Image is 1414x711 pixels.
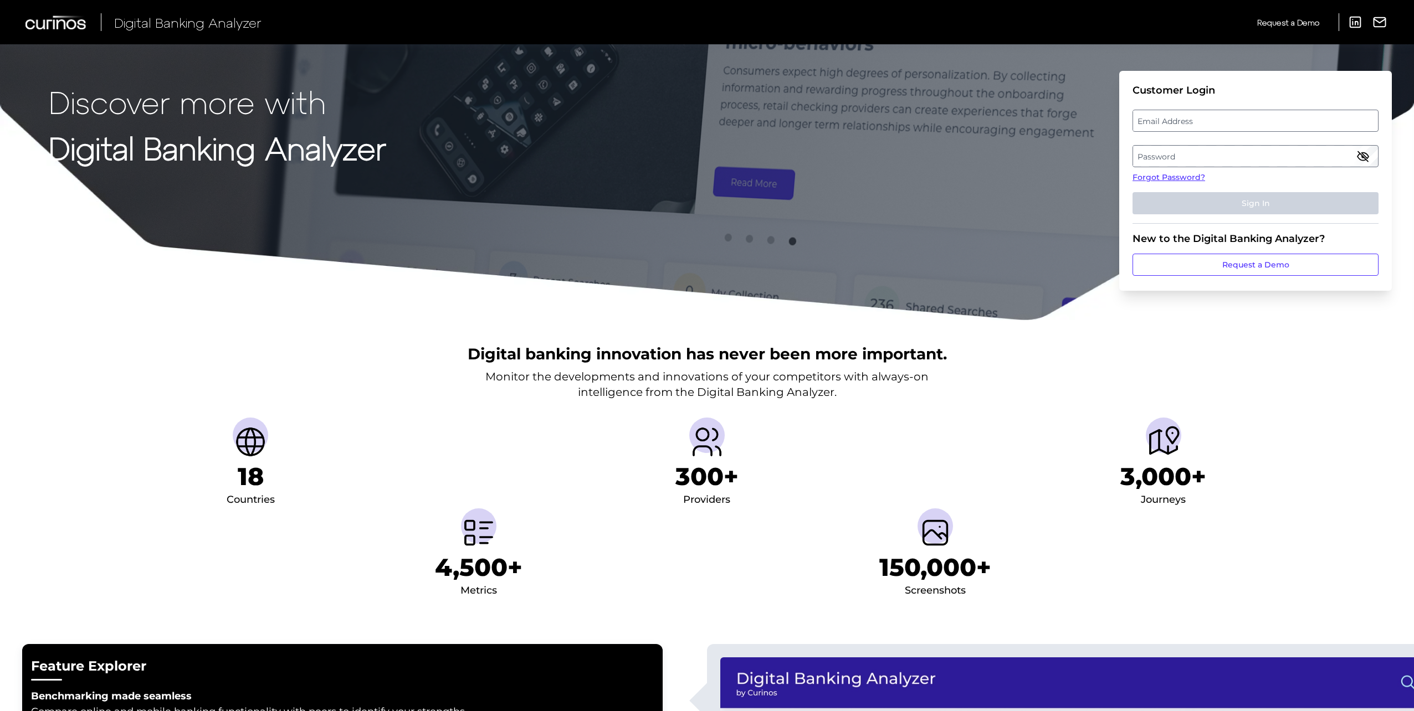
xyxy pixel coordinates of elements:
[1133,172,1379,183] a: Forgot Password?
[675,462,739,491] h1: 300+
[1133,84,1379,96] div: Customer Login
[1133,192,1379,214] button: Sign In
[1141,491,1186,509] div: Journeys
[233,424,268,460] img: Countries
[1133,254,1379,276] a: Request a Demo
[227,491,275,509] div: Countries
[1133,233,1379,245] div: New to the Digital Banking Analyzer?
[683,491,730,509] div: Providers
[1133,146,1377,166] label: Password
[905,582,966,600] div: Screenshots
[689,424,725,460] img: Providers
[1133,111,1377,131] label: Email Address
[238,462,264,491] h1: 18
[879,553,991,582] h1: 150,000+
[1146,424,1181,460] img: Journeys
[461,515,496,550] img: Metrics
[114,14,262,30] span: Digital Banking Analyzer
[1257,13,1319,32] a: Request a Demo
[25,16,88,29] img: Curinos
[435,553,522,582] h1: 4,500+
[1257,18,1319,27] span: Request a Demo
[49,84,386,119] p: Discover more with
[460,582,497,600] div: Metrics
[468,343,947,364] h2: Digital banking innovation has never been more important.
[485,369,929,400] p: Monitor the developments and innovations of your competitors with always-on intelligence from the...
[49,129,386,166] strong: Digital Banking Analyzer
[31,657,654,676] h2: Feature Explorer
[31,690,192,702] strong: Benchmarking made seamless
[918,515,953,550] img: Screenshots
[1120,462,1206,491] h1: 3,000+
